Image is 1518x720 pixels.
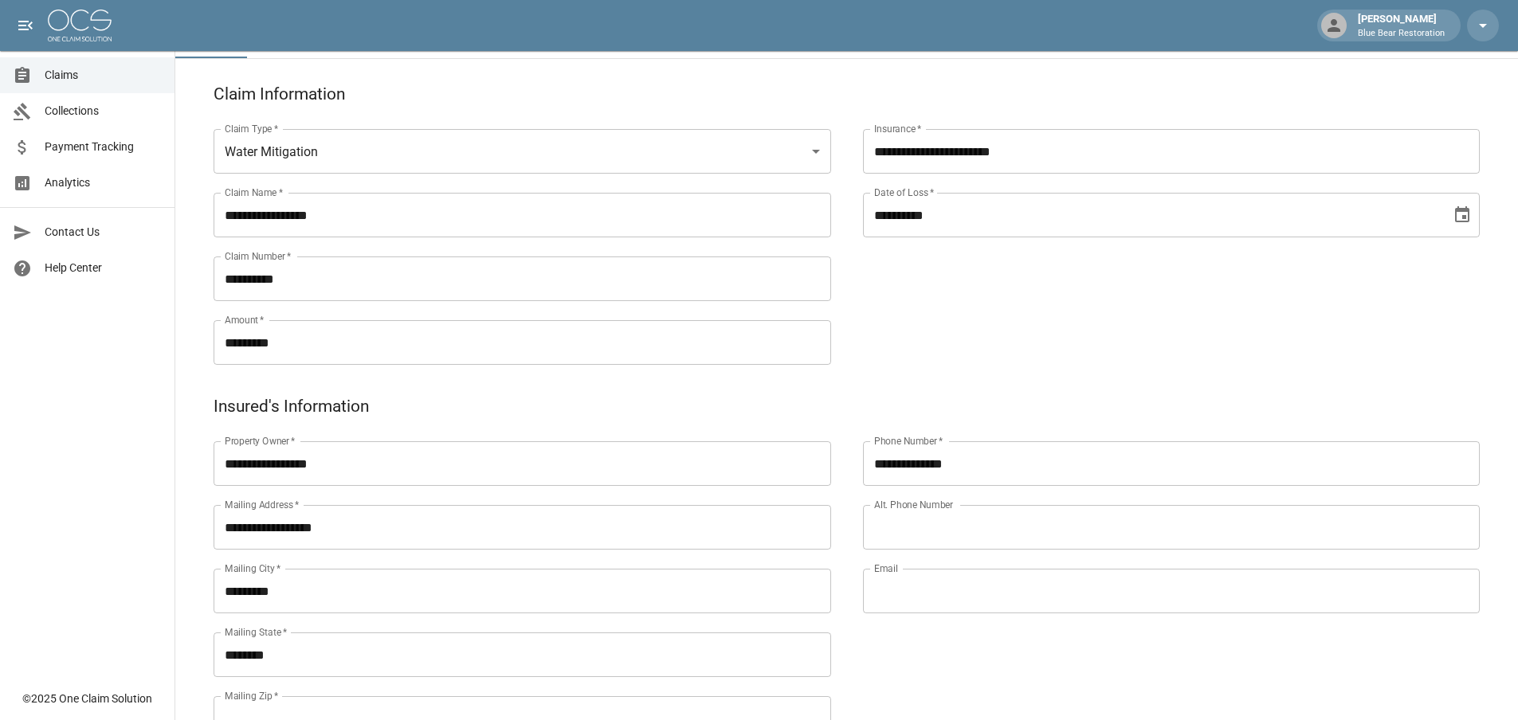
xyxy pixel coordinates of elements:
span: Analytics [45,174,162,191]
label: Property Owner [225,434,296,448]
span: Help Center [45,260,162,276]
label: Mailing State [225,625,287,639]
div: [PERSON_NAME] [1351,11,1451,40]
label: Insurance [874,122,921,135]
button: Choose date, selected date is Jul 9, 2025 [1446,199,1478,231]
label: Claim Type [225,122,278,135]
span: Payment Tracking [45,139,162,155]
img: ocs-logo-white-transparent.png [48,10,112,41]
label: Date of Loss [874,186,934,199]
button: open drawer [10,10,41,41]
div: Water Mitigation [214,129,831,174]
label: Mailing Address [225,498,299,511]
span: Collections [45,103,162,119]
span: Claims [45,67,162,84]
label: Mailing City [225,562,281,575]
label: Claim Name [225,186,283,199]
label: Mailing Zip [225,689,279,702]
div: © 2025 One Claim Solution [22,691,152,706]
span: Contact Us [45,224,162,241]
label: Alt. Phone Number [874,498,953,511]
p: Blue Bear Restoration [1358,27,1445,41]
label: Claim Number [225,249,291,263]
label: Amount [225,313,265,327]
label: Email [874,562,898,575]
label: Phone Number [874,434,943,448]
